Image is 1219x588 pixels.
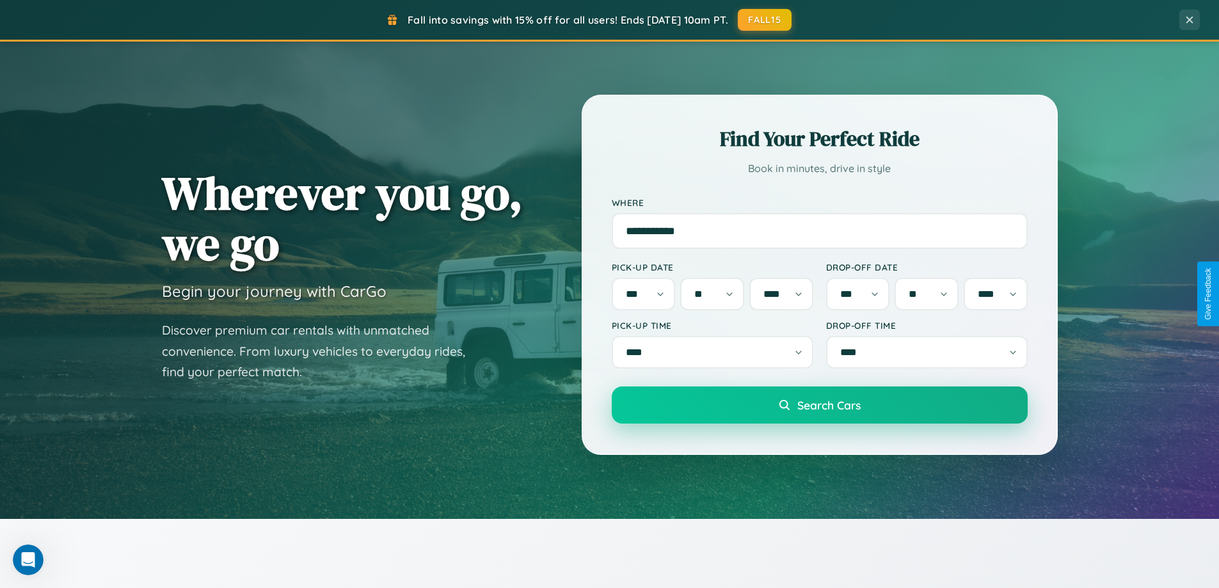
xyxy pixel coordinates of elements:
h2: Find Your Perfect Ride [612,125,1028,153]
iframe: Intercom live chat [13,544,44,575]
label: Pick-up Time [612,320,813,331]
button: Search Cars [612,386,1028,424]
label: Drop-off Time [826,320,1028,331]
label: Drop-off Date [826,262,1028,273]
button: FALL15 [738,9,792,31]
label: Pick-up Date [612,262,813,273]
span: Search Cars [797,398,861,412]
h3: Begin your journey with CarGo [162,282,386,301]
span: Fall into savings with 15% off for all users! Ends [DATE] 10am PT. [408,13,728,26]
p: Book in minutes, drive in style [612,159,1028,178]
div: Give Feedback [1204,268,1213,320]
h1: Wherever you go, we go [162,168,523,269]
label: Where [612,197,1028,208]
p: Discover premium car rentals with unmatched convenience. From luxury vehicles to everyday rides, ... [162,320,482,383]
